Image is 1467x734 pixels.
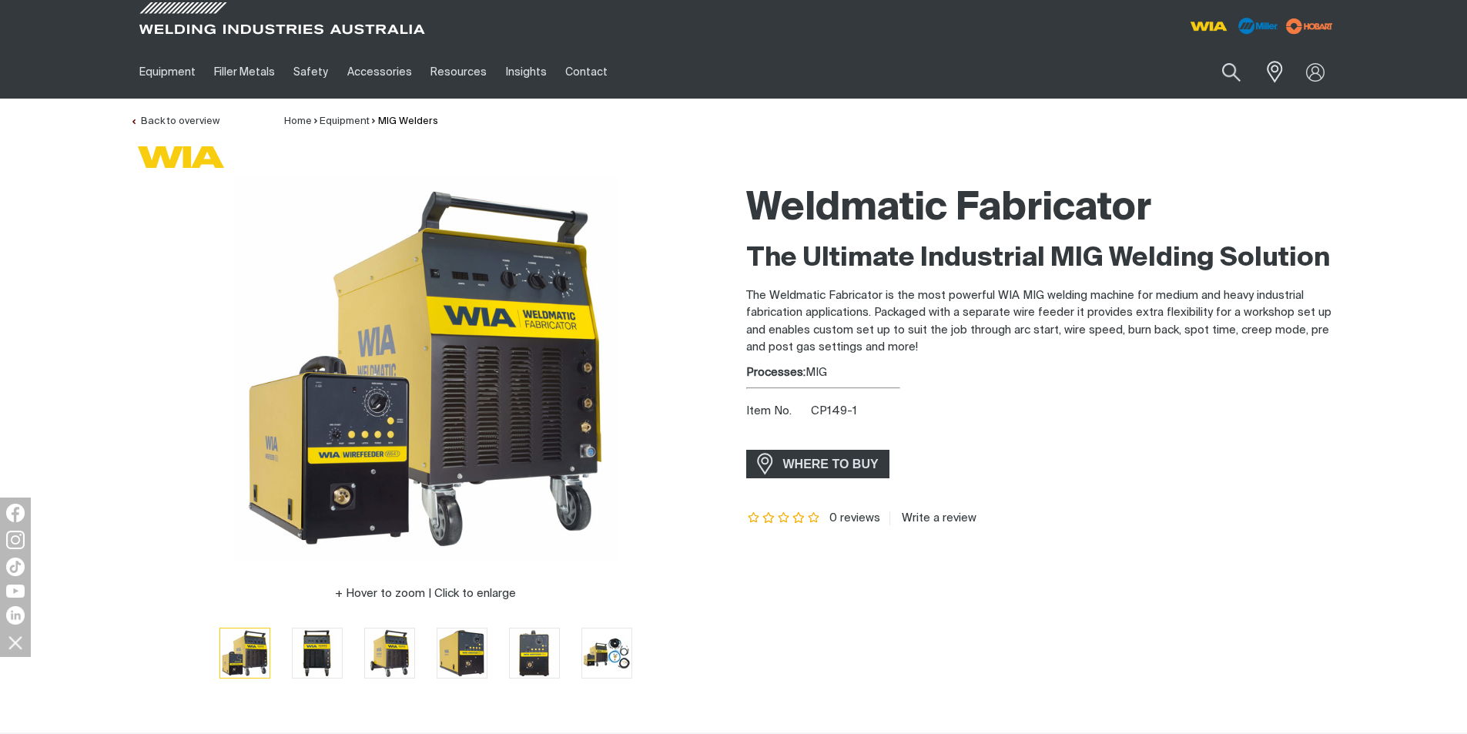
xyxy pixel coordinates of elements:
a: Safety [284,45,337,99]
button: Go to slide 4 [437,628,487,679]
a: Back to overview [130,116,219,126]
img: Weldmatic Fabricator [437,628,487,678]
span: Item No. [746,403,809,421]
button: Go to slide 3 [364,628,415,679]
nav: Main [130,45,1036,99]
p: The Weldmatic Fabricator is the most powerful WIA MIG welding machine for medium and heavy indust... [746,287,1338,357]
button: Go to slide 2 [292,628,343,679]
button: Search products [1205,54,1258,90]
button: Go to slide 6 [581,628,632,679]
img: Weldmatic Fabricator [233,176,618,561]
button: Go to slide 5 [509,628,560,679]
img: TikTok [6,558,25,576]
img: Weldmatic Fabricator [582,628,631,677]
nav: Breadcrumb [284,114,438,129]
img: Weldmatic Fabricator [220,628,270,678]
div: MIG [746,364,1338,382]
img: YouTube [6,585,25,598]
a: Equipment [130,45,205,99]
a: MIG Welders [378,116,438,126]
a: Insights [496,45,555,99]
img: Instagram [6,531,25,549]
img: LinkedIn [6,606,25,625]
img: Weldmatic Fabricator [510,628,559,678]
a: Accessories [338,45,421,99]
a: Write a review [889,511,976,525]
img: hide socials [2,629,28,655]
span: WHERE TO BUY [773,452,889,477]
a: Home [284,116,312,126]
span: 0 reviews [829,512,880,524]
img: miller [1281,15,1338,38]
h1: Weldmatic Fabricator [746,184,1338,234]
a: WHERE TO BUY [746,450,890,478]
span: Rating: {0} [746,513,822,524]
a: Equipment [320,116,370,126]
span: CP149-1 [811,405,857,417]
strong: Processes: [746,367,806,378]
button: Go to slide 1 [219,628,270,679]
h2: The Ultimate Industrial MIG Welding Solution [746,242,1338,276]
a: Filler Metals [205,45,284,99]
img: Facebook [6,504,25,522]
button: Hover to zoom | Click to enlarge [326,585,525,603]
img: Weldmatic Fabricator [365,628,414,678]
a: Resources [421,45,496,99]
input: Product name or item number... [1185,54,1257,90]
img: Weldmatic Fabricator [293,628,342,678]
a: Contact [556,45,617,99]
